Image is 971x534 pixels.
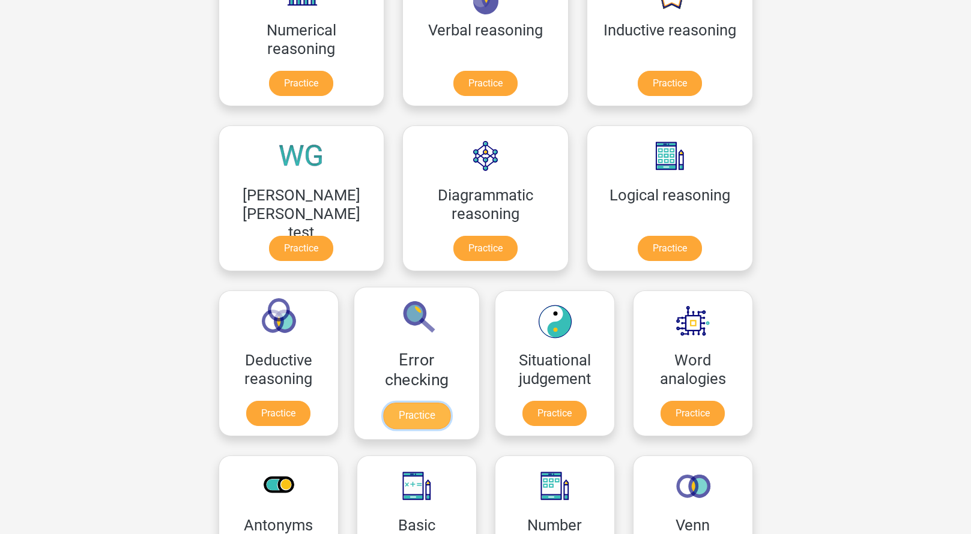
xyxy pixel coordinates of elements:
a: Practice [638,71,702,96]
a: Practice [269,71,333,96]
a: Practice [661,401,725,426]
a: Practice [383,403,450,429]
a: Practice [638,236,702,261]
a: Practice [246,401,310,426]
a: Practice [522,401,587,426]
a: Practice [453,71,518,96]
a: Practice [453,236,518,261]
a: Practice [269,236,333,261]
